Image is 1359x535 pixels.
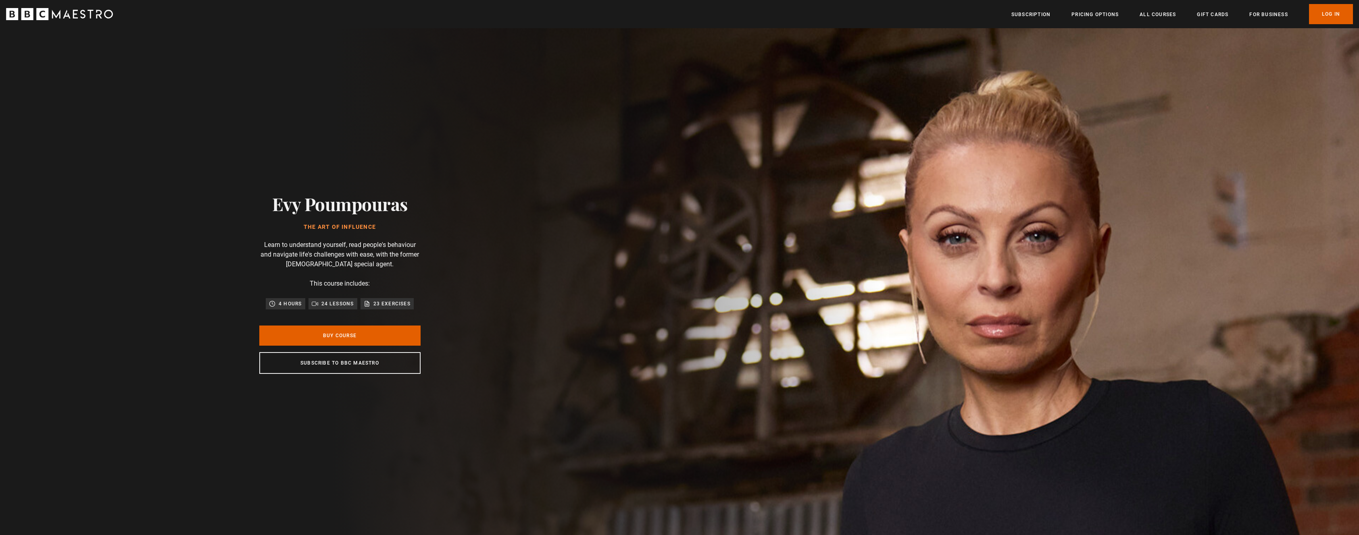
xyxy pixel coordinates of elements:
[259,240,421,269] p: Learn to understand yourself, read people's behaviour and navigate life's challenges with ease, w...
[1140,10,1176,19] a: All Courses
[1309,4,1353,24] a: Log In
[1249,10,1288,19] a: For business
[259,352,421,374] a: Subscribe to BBC Maestro
[279,300,302,308] p: 4 hours
[373,300,411,308] p: 23 exercises
[6,8,113,20] svg: BBC Maestro
[310,279,370,288] p: This course includes:
[259,326,421,346] a: Buy Course
[1197,10,1228,19] a: Gift Cards
[272,193,408,214] h2: Evy Poumpouras
[1071,10,1119,19] a: Pricing Options
[1011,10,1051,19] a: Subscription
[321,300,354,308] p: 24 lessons
[272,224,408,230] h1: The Art of Influence
[1011,4,1353,24] nav: Primary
